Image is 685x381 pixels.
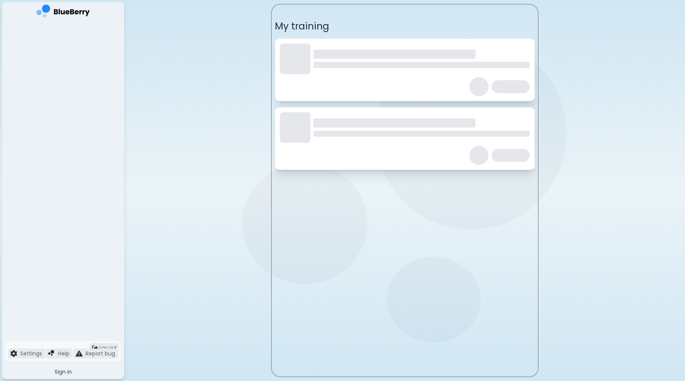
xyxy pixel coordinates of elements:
img: file icon [76,350,83,357]
button: Sign in [5,365,121,379]
img: file icon [10,350,17,357]
span: Sign in [55,368,72,375]
p: My training [275,20,535,32]
span: Log out [99,345,117,351]
p: Help [58,350,70,357]
p: Report bug [86,350,115,357]
img: logout [92,345,98,351]
img: company logo [36,5,90,20]
p: Settings [20,350,42,357]
img: file icon [48,350,55,357]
